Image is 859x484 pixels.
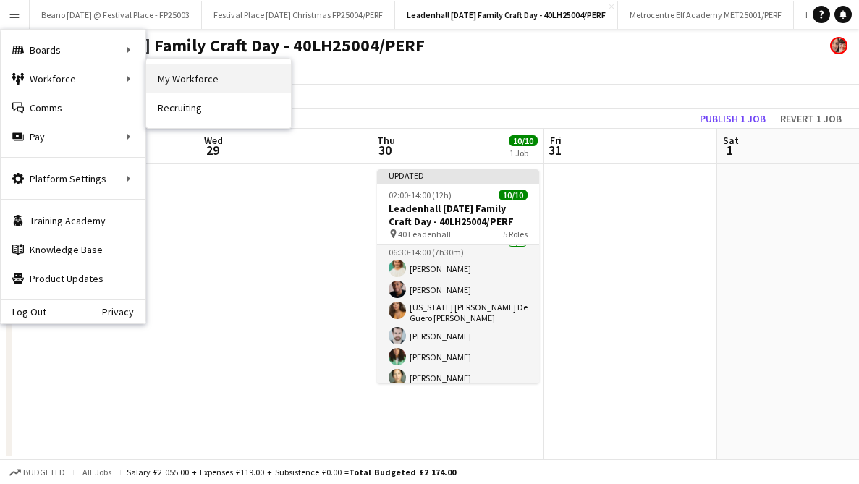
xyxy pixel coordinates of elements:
div: 1 Job [509,148,537,158]
span: Wed [204,134,223,147]
span: 10/10 [499,190,528,200]
span: 40 Leadenhall [398,229,451,239]
a: Training Academy [1,206,145,235]
button: Festival Place [DATE] Christmas FP25004/PERF [202,1,395,29]
span: Budgeted [23,467,65,477]
span: 10/10 [509,135,538,146]
div: Updated [377,169,539,181]
div: Boards [1,35,145,64]
span: 29 [202,142,223,158]
a: Recruiting [146,93,291,122]
a: Product Updates [1,264,145,293]
span: Fri [550,134,562,147]
button: Revert 1 job [774,109,847,128]
a: Privacy [102,306,145,318]
button: Leadenhall [DATE] Family Craft Day - 40LH25004/PERF [395,1,618,29]
button: Publish 1 job [694,109,771,128]
span: 5 Roles [503,229,528,239]
span: 02:00-14:00 (12h) [389,190,452,200]
a: My Workforce [146,64,291,93]
h3: Leadenhall [DATE] Family Craft Day - 40LH25004/PERF [377,202,539,228]
app-user-avatar: Performer Department [830,37,847,54]
span: 1 [721,142,739,158]
app-card-role: Performer6/606:30-14:00 (7h30m)[PERSON_NAME][PERSON_NAME][US_STATE] [PERSON_NAME] De Guero [PERSO... [377,234,539,392]
button: Metrocentre Elf Academy MET25001/PERF [618,1,794,29]
span: 30 [375,142,395,158]
button: Budgeted [7,464,67,480]
div: Platform Settings [1,164,145,193]
span: Thu [377,134,395,147]
a: Log Out [1,306,46,318]
span: All jobs [80,467,114,477]
span: Sat [723,134,739,147]
a: Comms [1,93,145,122]
span: 31 [548,142,562,158]
div: Salary £2 055.00 + Expenses £119.00 + Subsistence £0.00 = [127,467,456,477]
h1: Leadenhall [DATE] Family Craft Day - 40LH25004/PERF [12,35,425,56]
a: Knowledge Base [1,235,145,264]
span: Total Budgeted £2 174.00 [349,467,456,477]
button: Beano [DATE] @ Festival Place - FP25003 [30,1,202,29]
app-job-card: Updated02:00-14:00 (12h)10/10Leadenhall [DATE] Family Craft Day - 40LH25004/PERF 40 Leadenhall5 R... [377,169,539,383]
div: Pay [1,122,145,151]
div: Workforce [1,64,145,93]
